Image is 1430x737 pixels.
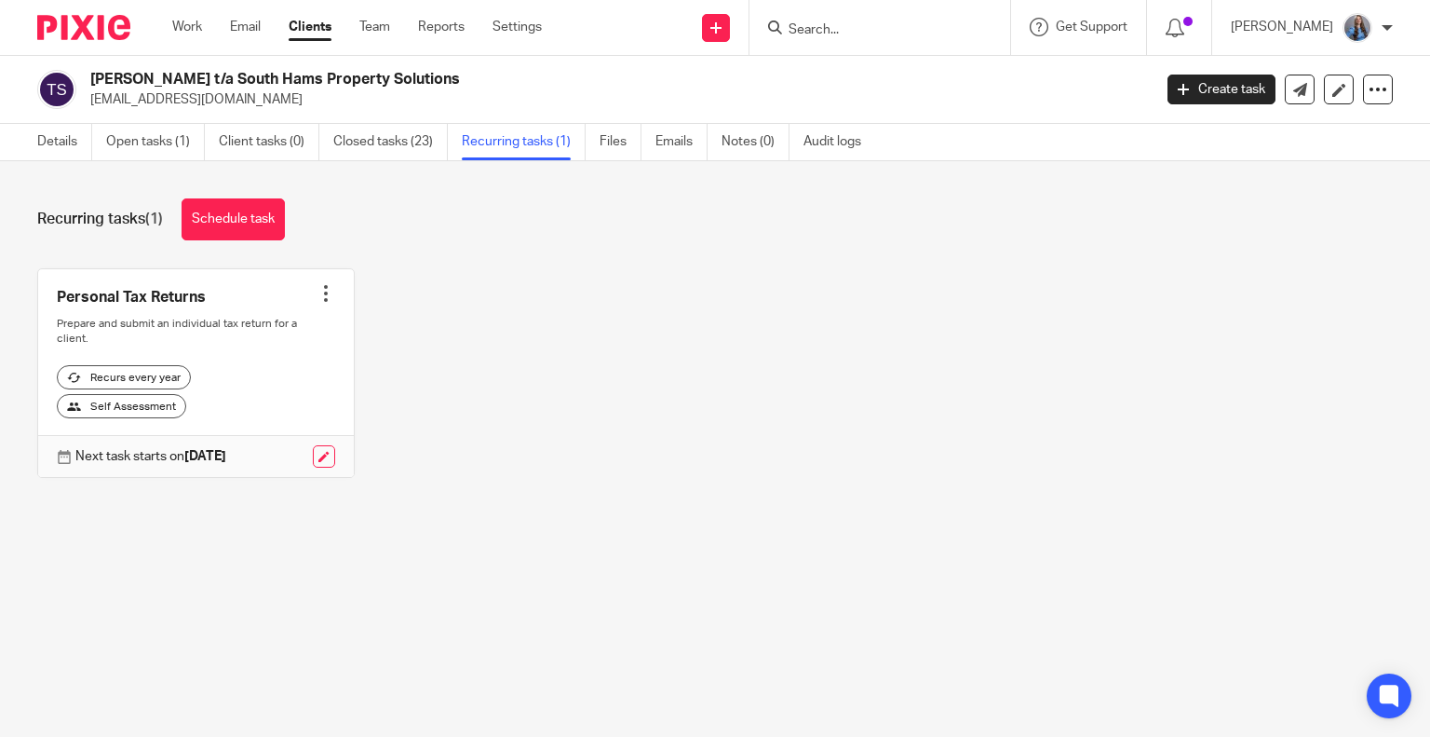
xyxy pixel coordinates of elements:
a: Notes (0) [722,124,789,160]
a: Emails [655,124,708,160]
img: svg%3E [37,70,76,109]
a: Team [359,18,390,36]
img: Pixie [37,15,130,40]
div: Recurs every year [57,365,191,389]
a: Open tasks (1) [106,124,205,160]
a: Schedule task [182,198,285,240]
a: Audit logs [803,124,875,160]
a: Details [37,124,92,160]
a: Files [600,124,641,160]
a: Recurring tasks (1) [462,124,586,160]
a: Reports [418,18,465,36]
a: Clients [289,18,331,36]
a: Create task [1167,75,1275,104]
div: Self Assessment [57,394,186,418]
p: [PERSON_NAME] [1231,18,1333,36]
a: Email [230,18,261,36]
input: Search [787,22,954,39]
p: [EMAIL_ADDRESS][DOMAIN_NAME] [90,90,1140,109]
a: Work [172,18,202,36]
img: Amanda-scaled.jpg [1342,13,1372,43]
strong: [DATE] [184,450,226,463]
h2: [PERSON_NAME] t/a South Hams Property Solutions [90,70,930,89]
a: Client tasks (0) [219,124,319,160]
span: Get Support [1056,20,1127,34]
p: Next task starts on [75,447,226,466]
h1: Recurring tasks [37,210,163,229]
a: Closed tasks (23) [333,124,448,160]
a: Settings [492,18,542,36]
span: (1) [145,212,163,226]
